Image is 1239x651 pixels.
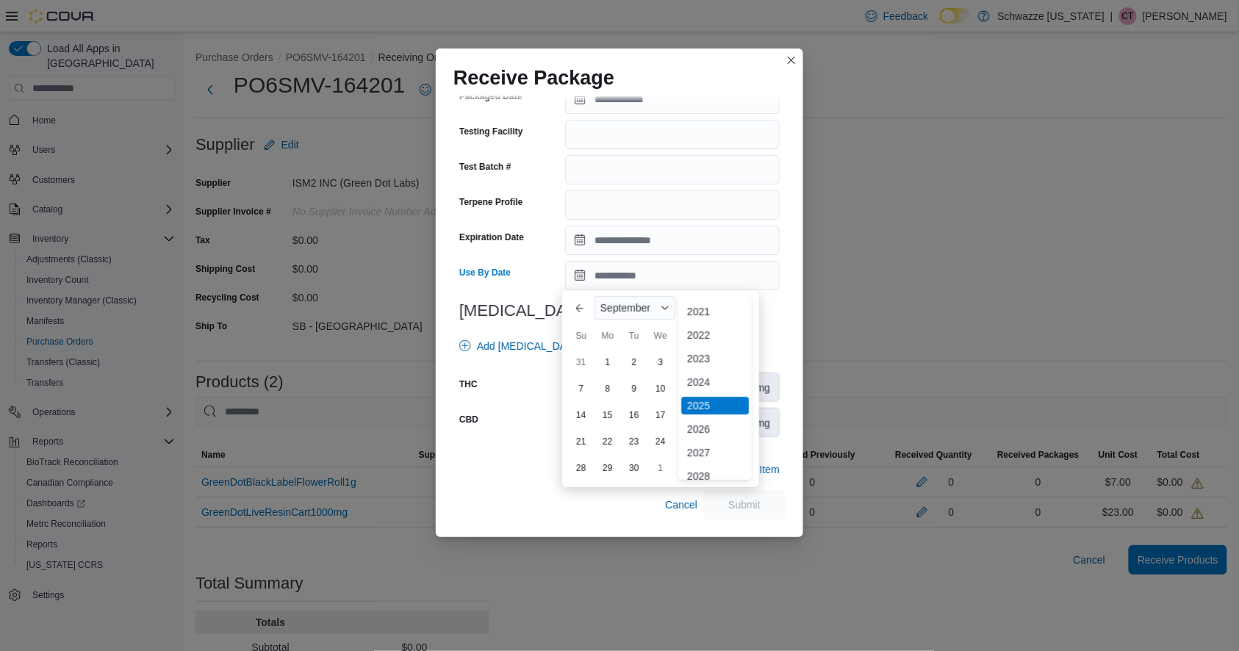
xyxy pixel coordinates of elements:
h3: [MEDICAL_DATA] [459,302,780,320]
span: Add [MEDICAL_DATA] [477,339,581,353]
div: 2027 [681,444,749,461]
div: day-2 [622,350,646,374]
h1: Receive Package [453,66,614,90]
label: Expiration Date [459,231,524,243]
div: day-16 [622,403,646,427]
div: day-15 [596,403,619,427]
div: Su [570,324,593,348]
div: 2021 [681,303,749,320]
div: day-30 [622,456,646,480]
div: day-18 [675,403,699,427]
div: day-1 [596,350,619,374]
button: Add [MEDICAL_DATA] [453,331,587,361]
div: day-4 [675,350,699,374]
div: September, 2025 [568,349,753,481]
label: THC [459,378,478,390]
button: Cancel [659,490,703,519]
div: mg [747,409,779,436]
div: day-24 [649,430,672,453]
div: day-17 [649,403,672,427]
div: day-1 [649,456,672,480]
div: day-25 [675,430,699,453]
span: Cancel [665,497,697,512]
input: Press the down key to open a popover containing a calendar. [565,84,780,114]
div: Mo [596,324,619,348]
span: Add Item [739,462,780,477]
label: Packaged Date [459,90,522,102]
label: CBD [459,414,478,425]
div: 2024 [681,373,749,391]
div: day-31 [570,350,593,374]
div: day-22 [596,430,619,453]
div: day-21 [570,430,593,453]
label: Testing Facility [459,126,522,137]
div: 2022 [681,326,749,344]
button: Previous Month [568,296,592,320]
div: We [649,324,672,348]
div: day-10 [649,377,672,400]
div: 2025 [681,397,749,414]
div: day-29 [596,456,619,480]
button: Submit [703,490,786,519]
div: day-2 [675,456,699,480]
div: day-23 [622,430,646,453]
button: Closes this modal window [783,51,800,69]
input: Press the down key to open a popover containing a calendar. [565,226,780,255]
div: day-28 [570,456,593,480]
div: 2023 [681,350,749,367]
div: Tu [622,324,646,348]
div: day-11 [675,377,699,400]
input: Press the down key to enter a popover containing a calendar. Press the escape key to close the po... [565,261,780,290]
label: Test Batch # [459,161,511,173]
div: day-3 [649,350,672,374]
div: day-9 [622,377,646,400]
label: Use By Date [459,267,511,278]
span: Submit [728,497,761,512]
span: September [600,302,650,314]
div: mg [747,373,779,401]
label: Terpene Profile [459,196,522,208]
div: 2028 [681,467,749,485]
div: 2026 [681,420,749,438]
div: Th [675,324,699,348]
div: day-8 [596,377,619,400]
div: Button. Open the month selector. September is currently selected. [595,296,675,320]
div: day-14 [570,403,593,427]
div: day-7 [570,377,593,400]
